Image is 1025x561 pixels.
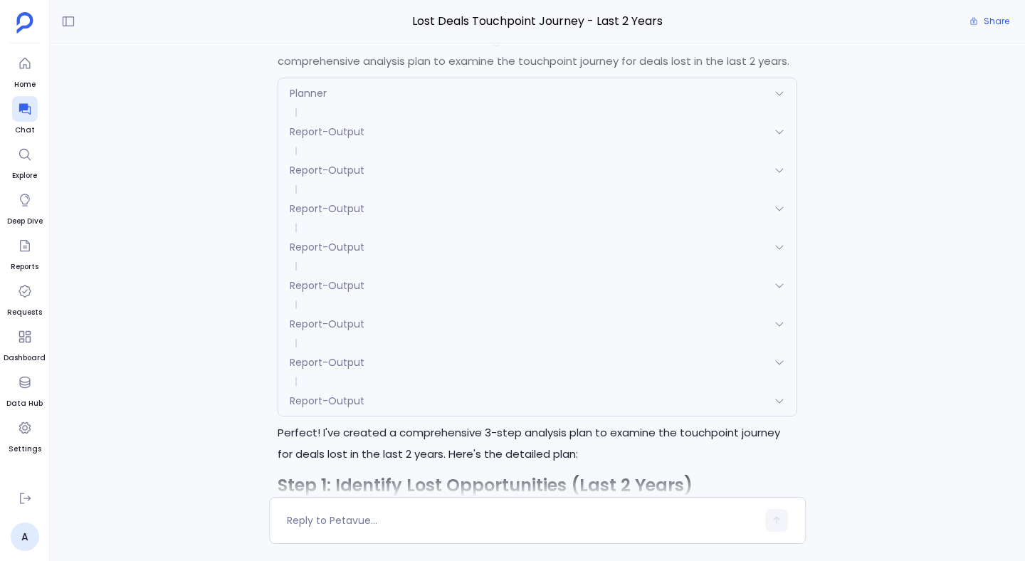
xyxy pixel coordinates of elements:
span: Requests [7,307,42,318]
span: Report-Output [290,125,364,139]
a: Home [12,51,38,90]
span: Explore [12,170,38,182]
span: Report-Output [290,355,364,369]
span: Dashboard [4,352,46,364]
a: Dashboard [4,324,46,364]
span: Share [984,16,1009,27]
span: Report-Output [290,240,364,254]
span: Report-Output [290,163,364,177]
span: Reports [11,261,38,273]
a: A [11,523,39,551]
span: Settings [9,444,41,455]
span: Report-Output [290,201,364,216]
a: Deep Dive [7,187,43,227]
img: petavue logo [16,12,33,33]
span: Chat [12,125,38,136]
button: Share [961,11,1018,31]
span: Lost Deals Touchpoint Journey - Last 2 Years [269,12,806,31]
span: Report-Output [290,317,364,331]
span: Planner [290,86,327,100]
span: Data Hub [6,398,43,409]
a: Data Hub [6,369,43,409]
a: Requests [7,278,42,318]
span: Home [12,79,38,90]
a: Chat [12,96,38,136]
p: Perfect! I've created a comprehensive 3-step analysis plan to examine the touchpoint journey for ... [278,422,797,465]
a: Reports [11,233,38,273]
span: Deep Dive [7,216,43,227]
a: Explore [12,142,38,182]
a: Settings [9,415,41,455]
span: Report-Output [290,394,364,408]
span: Report-Output [290,278,364,293]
